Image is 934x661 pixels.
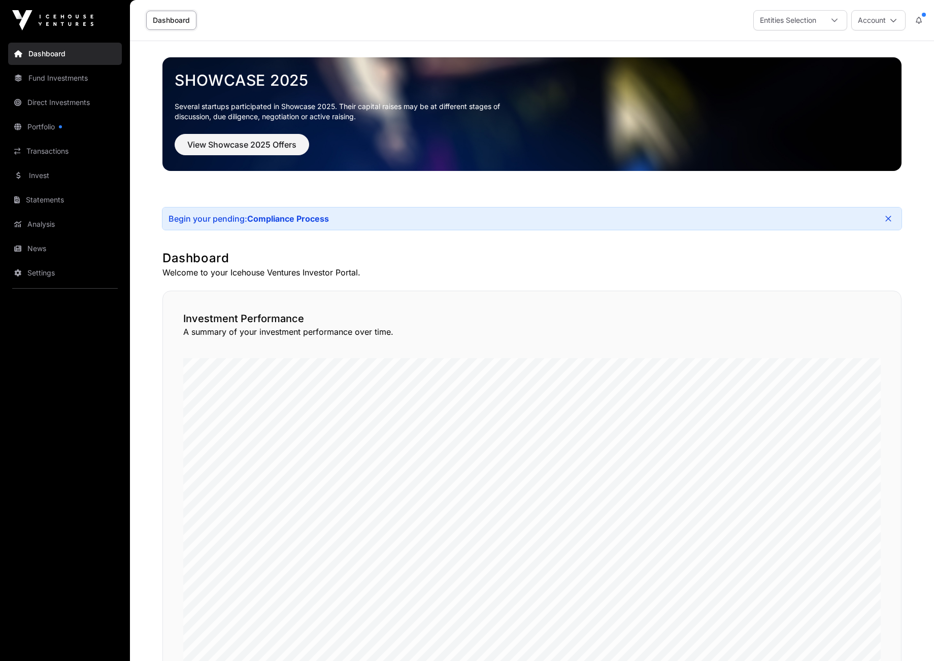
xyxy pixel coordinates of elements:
[8,140,122,162] a: Transactions
[183,311,881,326] h2: Investment Performance
[183,326,881,338] p: A summary of your investment performance over time.
[175,71,889,89] a: Showcase 2025
[162,57,902,171] img: Showcase 2025
[175,101,516,122] p: Several startups participated in Showcase 2025. Their capital raises may be at different stages o...
[175,144,309,154] a: View Showcase 2025 Offers
[8,164,122,187] a: Invest
[8,262,122,284] a: Settings
[883,612,934,661] iframe: Chat Widget
[12,10,93,30] img: Icehouse Ventures Logo
[8,67,122,89] a: Fund Investments
[146,11,196,30] a: Dashboard
[175,134,309,155] button: View Showcase 2025 Offers
[247,214,329,224] a: Compliance Process
[851,10,906,30] button: Account
[169,214,329,224] div: Begin your pending:
[8,91,122,114] a: Direct Investments
[187,138,296,151] span: View Showcase 2025 Offers
[8,43,122,65] a: Dashboard
[162,250,902,266] h1: Dashboard
[754,11,822,30] div: Entities Selection
[8,237,122,260] a: News
[8,189,122,211] a: Statements
[881,212,895,226] button: Close
[8,213,122,235] a: Analysis
[8,116,122,138] a: Portfolio
[162,266,902,279] p: Welcome to your Icehouse Ventures Investor Portal.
